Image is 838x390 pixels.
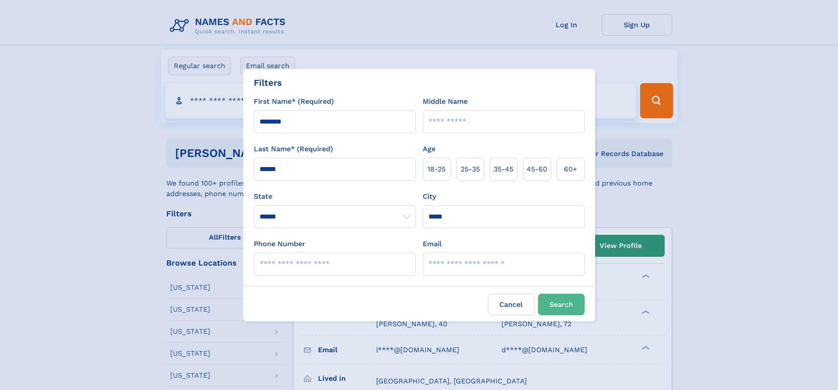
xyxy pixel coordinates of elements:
[423,96,468,107] label: Middle Name
[494,164,513,175] span: 35‑45
[428,164,446,175] span: 18‑25
[254,96,334,107] label: First Name* (Required)
[564,164,577,175] span: 60+
[538,294,585,315] button: Search
[254,191,416,202] label: State
[461,164,480,175] span: 25‑35
[254,76,282,89] div: Filters
[254,144,333,154] label: Last Name* (Required)
[423,191,436,202] label: City
[423,239,442,249] label: Email
[423,144,435,154] label: Age
[488,294,534,315] label: Cancel
[254,239,305,249] label: Phone Number
[527,164,547,175] span: 45‑60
